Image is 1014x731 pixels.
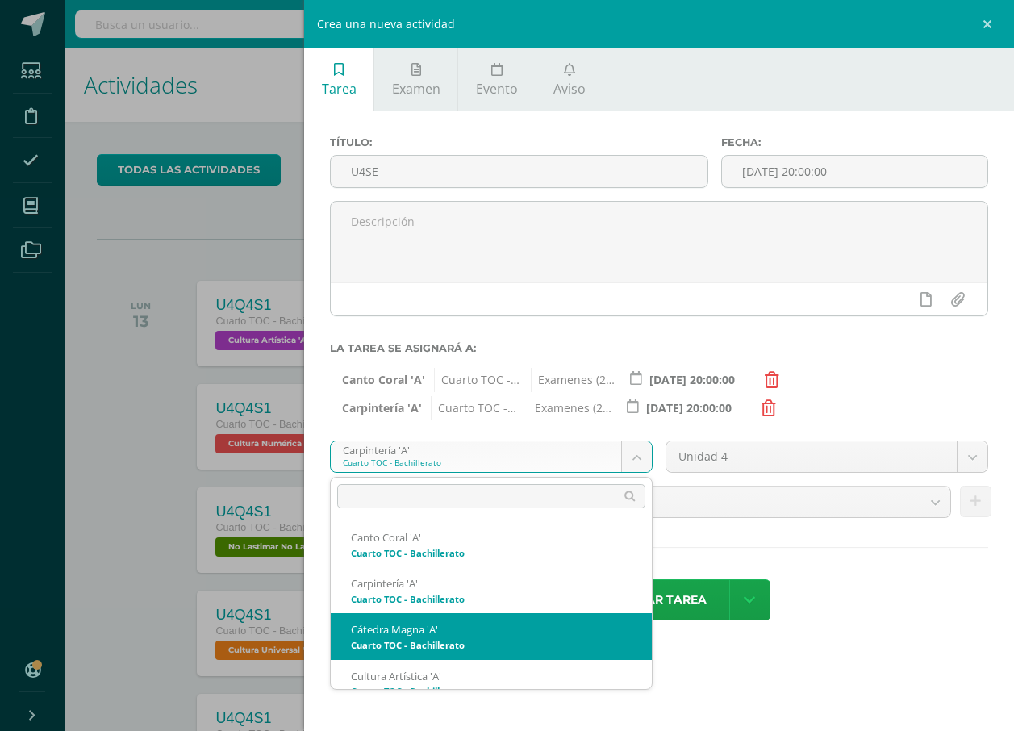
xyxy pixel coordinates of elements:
div: Cuarto TOC - Bachillerato [351,687,632,695]
div: Cuarto TOC - Bachillerato [351,641,632,650]
div: Cultura Artística 'A' [351,670,632,683]
div: Cuarto TOC - Bachillerato [351,549,632,558]
div: Cátedra Magna 'A' [351,623,632,637]
div: Cuarto TOC - Bachillerato [351,595,632,604]
div: Carpintería 'A' [351,577,632,591]
div: Canto Coral 'A' [351,531,632,545]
